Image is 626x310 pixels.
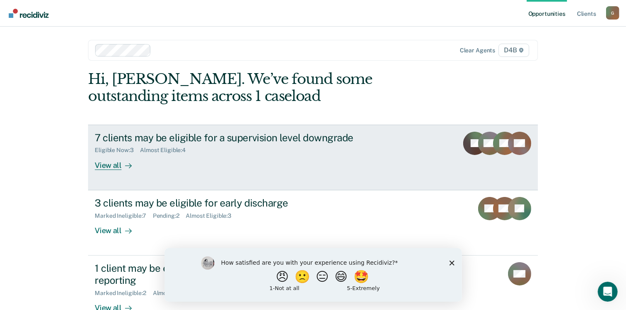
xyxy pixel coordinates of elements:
[88,125,538,190] a: 7 clients may be eligible for a supervision level downgradeEligible Now:3Almost Eligible:4View all
[95,212,152,219] div: Marked Ineligible : 7
[498,44,529,57] span: D4B
[95,290,152,297] div: Marked Ineligible : 2
[153,212,186,219] div: Pending : 2
[460,47,495,54] div: Clear agents
[88,190,538,256] a: 3 clients may be eligible for early dischargeMarked Ineligible:7Pending:2Almost Eligible:3View all
[9,9,49,18] img: Recidiviz
[140,147,192,154] div: Almost Eligible : 4
[88,71,448,105] div: Hi, [PERSON_NAME]. We’ve found some outstanding items across 1 caseload
[95,197,386,209] div: 3 clients may be eligible for early discharge
[95,262,386,286] div: 1 client may be eligible for downgrade to a minimum telephone reporting
[95,154,141,170] div: View all
[95,147,140,154] div: Eligible Now : 3
[95,132,386,144] div: 7 clients may be eligible for a supervision level downgrade
[606,6,619,20] button: Profile dropdown button
[606,6,619,20] div: G
[95,219,141,235] div: View all
[186,212,238,219] div: Almost Eligible : 3
[598,282,618,302] iframe: Intercom live chat
[153,290,204,297] div: Almost Eligible : 1
[164,248,462,302] iframe: Survey by Kim from Recidiviz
